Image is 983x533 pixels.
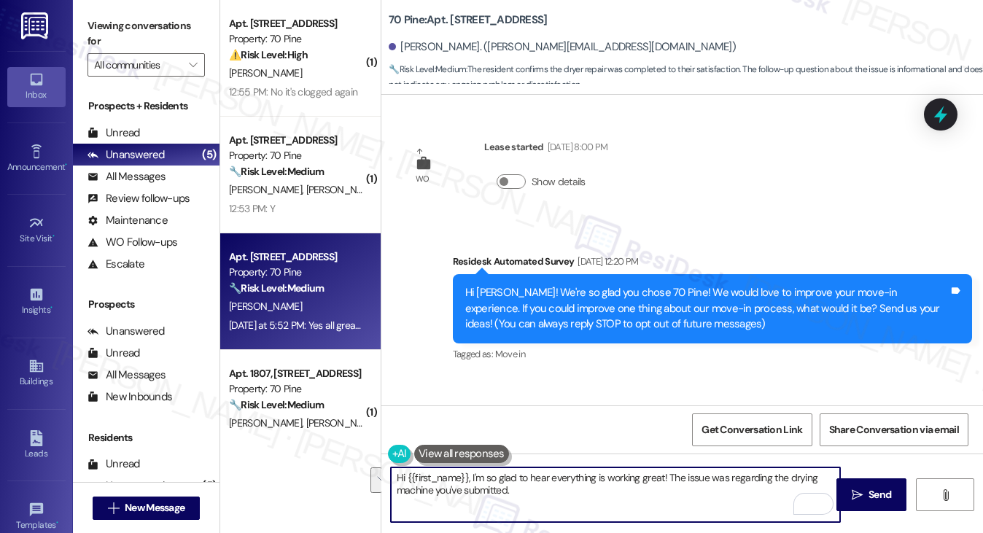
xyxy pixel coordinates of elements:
div: WO Follow-ups [88,235,177,250]
div: Review follow-ups [88,191,190,206]
button: Send [836,478,907,511]
i:  [108,502,119,514]
strong: 🔧 Risk Level: Medium [229,281,324,295]
div: Property: 70 Pine [229,148,364,163]
div: Apt. [STREET_ADDRESS] [229,16,364,31]
strong: 🔧 Risk Level: Medium [229,398,324,411]
div: All Messages [88,169,166,184]
span: Move in [495,348,525,360]
span: • [50,303,53,313]
div: Unread [88,125,140,141]
div: Lease started [484,139,607,160]
div: 12:53 PM: Y [229,202,275,215]
div: Hi [PERSON_NAME]! We're so glad you chose 70 Pine! We would love to improve your move-in experien... [465,285,949,332]
div: Prospects + Residents [73,98,219,114]
div: Tagged as: [453,343,972,365]
span: • [53,231,55,241]
span: [PERSON_NAME] [306,183,379,196]
span: Share Conversation via email [829,422,959,437]
b: 70 Pine: Apt. [STREET_ADDRESS] [389,12,547,28]
div: New Inbounds [88,389,172,405]
div: [DATE] 12:20 PM [574,254,638,269]
div: (5) [198,144,219,166]
div: 12:55 PM: No it's clogged again [229,85,357,98]
label: Viewing conversations for [88,15,205,53]
label: Show details [532,174,586,190]
div: [PERSON_NAME]. ([PERSON_NAME][EMAIL_ADDRESS][DOMAIN_NAME]) [389,39,736,55]
a: Leads [7,426,66,465]
button: Get Conversation Link [692,413,812,446]
div: Unanswered [88,324,165,339]
div: Unread [88,346,140,361]
i:  [189,59,197,71]
div: All Messages [88,367,166,383]
i:  [940,489,951,501]
span: [PERSON_NAME] [229,300,302,313]
div: Residesk Automated Survey [453,254,972,274]
div: Property: 70 Pine [229,31,364,47]
strong: ⚠️ Risk Level: High [229,48,308,61]
span: : The resident confirms the dryer repair was completed to their satisfaction. The follow-up quest... [389,62,983,93]
div: Unanswered [88,478,165,494]
a: Insights • [7,282,66,322]
div: (5) [198,475,219,497]
textarea: To enrich screen reader interactions, please activate Accessibility in Grammarly extension settings [391,467,841,522]
div: Residents [73,430,219,446]
i:  [852,489,863,501]
button: Share Conversation via email [820,413,968,446]
span: [PERSON_NAME] [306,416,379,429]
div: Prospects [73,297,219,312]
div: Apt. [STREET_ADDRESS] [229,249,364,265]
strong: 🔧 Risk Level: Medium [229,165,324,178]
div: Apt. [STREET_ADDRESS] [229,133,364,148]
div: Escalate [88,257,144,272]
span: • [65,160,67,170]
a: Buildings [7,354,66,393]
button: New Message [93,497,201,520]
span: New Message [125,500,184,516]
span: Get Conversation Link [702,422,802,437]
a: Inbox [7,67,66,106]
div: Maintenance [88,213,168,228]
input: All communities [94,53,182,77]
span: [PERSON_NAME] [229,416,306,429]
span: Send [869,487,891,502]
a: Site Visit • [7,211,66,250]
img: ResiDesk Logo [21,12,51,39]
span: • [56,518,58,528]
div: [DATE] 8:00 PM [544,139,608,155]
strong: 🔧 Risk Level: Medium [389,63,466,75]
div: Unanswered [88,147,165,163]
div: Property: 70 Pine [229,265,364,280]
span: [PERSON_NAME] [229,66,302,79]
div: [DATE] at 5:52 PM: Yes all great thank you it's fixed - what was the issue ? [229,319,537,332]
div: Unread [88,456,140,472]
div: WO [416,171,430,187]
span: [PERSON_NAME] [229,183,306,196]
div: Property: 70 Pine [229,381,364,397]
div: Apt. 1807, [STREET_ADDRESS] [229,366,364,381]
